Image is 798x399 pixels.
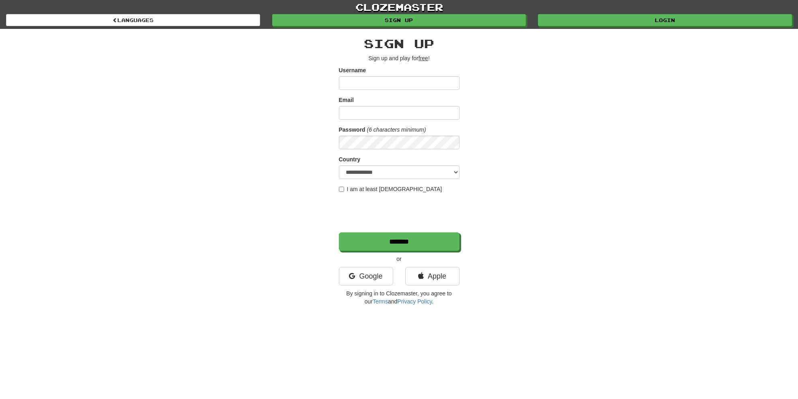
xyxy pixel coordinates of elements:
h2: Sign up [339,37,460,50]
a: Terms [373,298,388,305]
u: free [418,55,428,61]
p: or [339,255,460,263]
a: Privacy Policy [397,298,432,305]
em: (6 characters minimum) [367,126,426,133]
a: Google [339,267,393,285]
label: Country [339,155,361,163]
label: Username [339,66,366,74]
input: I am at least [DEMOGRAPHIC_DATA] [339,187,344,192]
label: I am at least [DEMOGRAPHIC_DATA] [339,185,442,193]
p: Sign up and play for ! [339,54,460,62]
a: Sign up [272,14,526,26]
label: Password [339,126,365,134]
label: Email [339,96,354,104]
iframe: reCAPTCHA [339,197,461,228]
a: Apple [405,267,460,285]
p: By signing in to Clozemaster, you agree to our and . [339,289,460,305]
a: Languages [6,14,260,26]
a: Login [538,14,792,26]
